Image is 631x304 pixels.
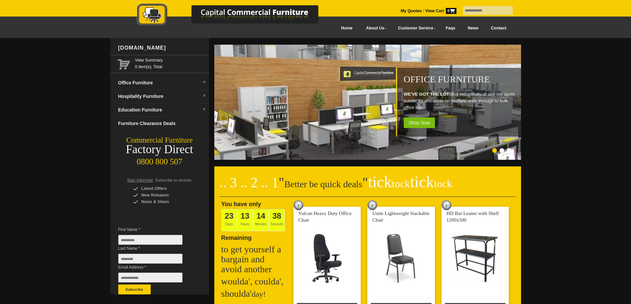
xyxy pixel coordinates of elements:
[221,232,252,241] span: Remaining
[221,244,288,274] h2: to get yourself a bargain and avoid another
[237,209,253,231] span: Hours
[225,211,234,220] span: 23
[133,198,196,205] div: News & Views
[110,136,209,145] div: Commercial Furniture
[221,277,288,286] h2: woulda', coulda',
[116,90,209,103] a: Hospitality Furnituredropdown
[359,21,391,36] a: About Us
[116,38,209,58] div: [DOMAIN_NAME]
[392,178,410,190] span: tock
[133,185,196,192] div: Latest Offers
[202,108,206,111] img: dropdown
[118,264,192,271] span: Email Address *
[220,177,516,197] h2: Better be quick deals
[442,200,451,210] img: tick tock deal clock
[118,254,183,264] input: Last Name *
[116,117,209,130] a: Furniture Clearance Deals
[256,211,265,220] span: 14
[240,211,249,220] span: 13
[461,21,485,36] a: News
[404,91,518,111] p: Buy individually or use our quote builder for discounts on multiple units through to bulk office ...
[127,178,153,183] span: Stay Informed
[118,245,192,252] span: Last Name *
[221,201,261,207] span: You have only
[221,209,237,231] span: Days
[404,92,451,97] strong: WE'VE GOT THE LOT!
[118,273,183,282] input: Email Address *
[135,57,206,69] span: 0 item(s), Total:
[404,117,435,128] span: Shop Now
[202,80,206,84] img: dropdown
[279,175,284,190] span: "
[446,8,456,14] span: 0
[214,156,522,161] a: Office Furniture WE'VE GOT THE LOT!Buy individually or use our quote builder for discounts on mul...
[492,148,497,153] li: Page dot 1
[440,21,462,36] a: Faqs
[116,76,209,90] a: Office Furnituredropdown
[119,3,350,27] img: Capital Commercial Furniture Logo
[135,57,206,64] a: View Summary
[202,94,206,98] img: dropdown
[362,175,452,190] span: "
[214,45,522,160] img: Office Furniture
[119,3,350,29] a: Capital Commercial Furniture Logo
[401,9,422,13] a: My Quotes
[485,21,512,36] a: Contact
[118,226,192,233] span: First Name *
[293,200,303,210] img: tick tock deal clock
[110,145,209,154] div: Factory Direct
[269,209,285,231] span: Seconds
[110,154,209,166] div: 0800 800 507
[500,148,504,153] li: Page dot 2
[272,211,281,220] span: 38
[507,148,511,153] li: Page dot 3
[252,290,266,298] span: day!
[220,175,279,190] span: .. 3 .. 2 .. 1
[133,192,196,198] div: New Releases
[155,178,192,183] span: Subscribe to receive:
[367,200,377,210] img: tick tock deal clock
[368,173,452,191] span: tick tick
[434,178,452,190] span: tock
[391,21,439,36] a: Customer Service
[425,9,456,13] strong: View Cart
[118,235,183,245] input: First Name *
[221,289,288,299] h2: shoulda'
[404,74,518,84] h1: Office Furniture
[118,284,151,294] button: Subscribe
[253,209,269,231] span: Minutes
[116,103,209,117] a: Education Furnituredropdown
[424,9,456,13] a: View Cart0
